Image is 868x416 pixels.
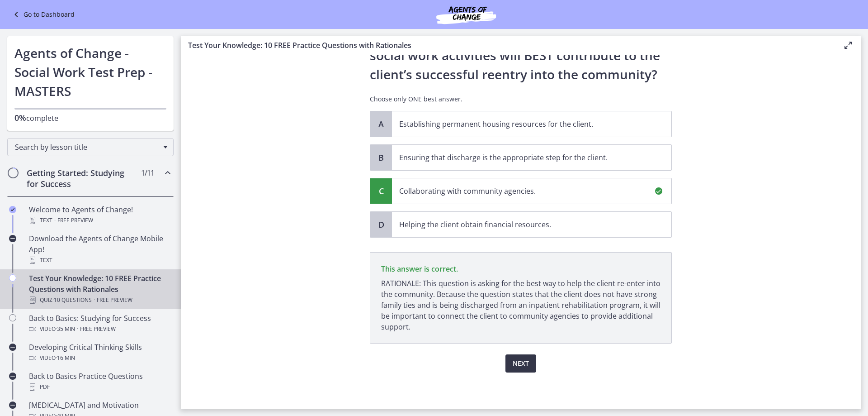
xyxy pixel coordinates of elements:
[381,278,660,332] p: RATIONALE: This question is asking for the best way to help the client re-enter into the communit...
[141,167,154,178] span: 1 / 11
[9,206,16,213] i: Completed
[29,255,170,266] div: Text
[14,112,166,124] p: complete
[399,119,646,129] p: Establishing permanent housing resources for the client.
[29,313,170,335] div: Back to Basics: Studying for Success
[399,219,646,230] p: Helping the client obtain financial resources.
[505,354,536,373] button: Next
[29,371,170,392] div: Back to Basics Practice Questions
[80,324,116,335] span: Free preview
[15,142,159,152] span: Search by lesson title
[376,119,387,129] span: A
[7,138,174,156] div: Search by lesson title
[29,353,170,363] div: Video
[29,382,170,392] div: PDF
[29,324,170,335] div: Video
[14,112,26,123] span: 0%
[29,273,170,306] div: Test Your Knowledge: 10 FREE Practice Questions with Rationales
[29,233,170,266] div: Download the Agents of Change Mobile App!
[11,9,75,20] a: Go to Dashboard
[27,167,137,189] h2: Getting Started: Studying for Success
[412,4,520,25] img: Agents of Change
[29,215,170,226] div: Text
[370,95,672,104] p: Choose only ONE best answer.
[77,324,78,335] span: ·
[188,40,828,51] h3: Test Your Knowledge: 10 FREE Practice Questions with Rationales
[29,204,170,226] div: Welcome to Agents of Change!
[14,43,166,100] h1: Agents of Change - Social Work Test Prep - MASTERS
[29,295,170,306] div: Quiz
[376,219,387,230] span: D
[94,295,95,306] span: ·
[56,324,75,335] span: · 35 min
[57,215,93,226] span: Free preview
[399,152,646,163] p: Ensuring that discharge is the appropriate step for the client.
[376,152,387,163] span: B
[376,186,387,196] span: C
[381,264,458,274] span: This answer is correct.
[97,295,132,306] span: Free preview
[513,358,529,369] span: Next
[56,353,75,363] span: · 16 min
[29,342,170,363] div: Developing Critical Thinking Skills
[52,295,92,306] span: · 10 Questions
[399,186,646,196] p: Collaborating with community agencies.
[54,215,56,226] span: ·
